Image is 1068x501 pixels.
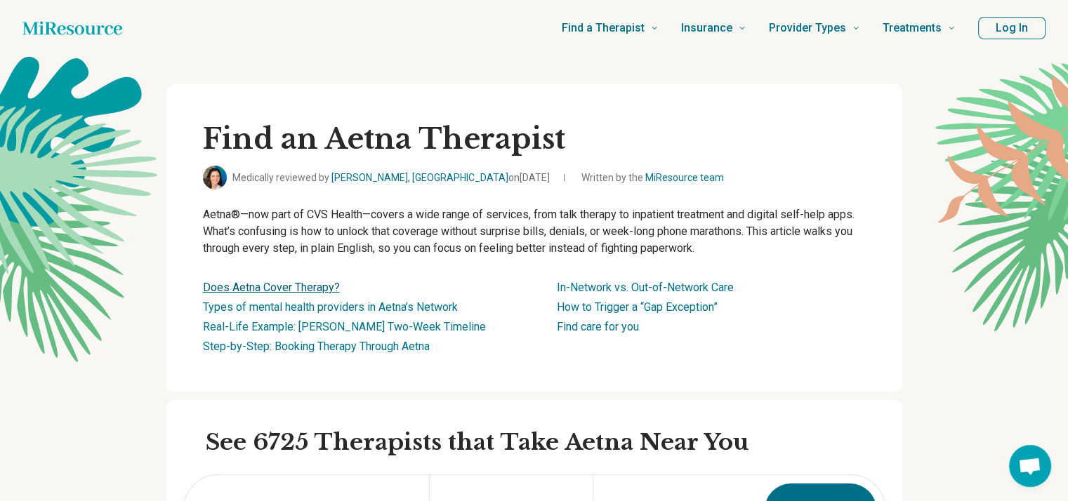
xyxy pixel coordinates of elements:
[581,171,724,185] span: Written by the
[203,121,866,157] h1: Find an Aetna Therapist
[203,281,340,294] a: Does Aetna Cover Therapy?
[203,300,458,314] a: Types of mental health providers in Aetna’s Network
[681,18,732,38] span: Insurance
[883,18,942,38] span: Treatments
[331,172,508,183] a: [PERSON_NAME], [GEOGRAPHIC_DATA]
[206,428,885,457] h2: See 6725 Therapists that Take Aetna Near You
[557,320,639,333] a: Find care for you
[769,18,846,38] span: Provider Types
[203,340,430,353] a: Step-by-Step: Booking Therapy Through Aetna
[232,171,550,185] span: Medically reviewed by
[562,18,645,38] span: Find a Therapist
[557,281,734,294] a: In-Network vs. Out-of-Network Care
[978,17,1046,39] button: Log In
[203,206,866,257] p: Aetna®—now part of CVS Health—covers a wide range of services, from talk therapy to inpatient tre...
[645,172,724,183] a: MiResource team
[508,172,550,183] span: on [DATE]
[22,14,122,42] a: Home page
[557,300,718,314] a: How to Trigger a “Gap Exception”
[203,320,486,333] a: Real-Life Example: [PERSON_NAME] Two-Week Timeline
[1009,445,1051,487] div: Open chat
